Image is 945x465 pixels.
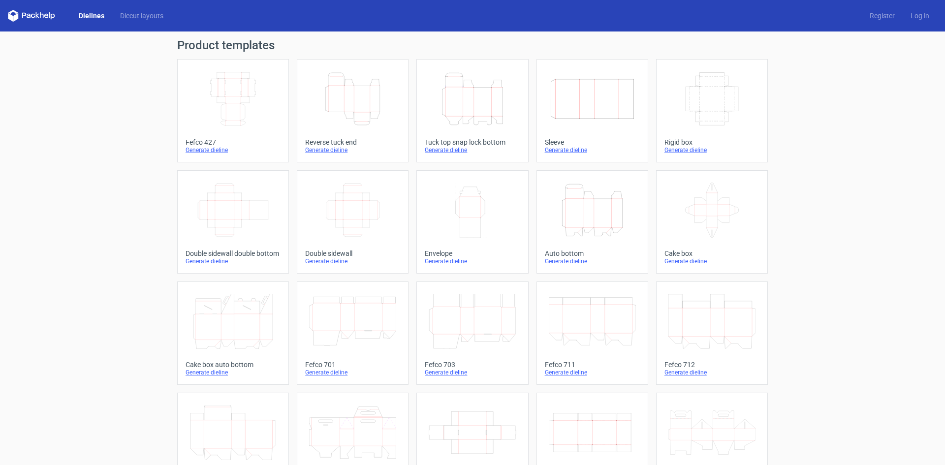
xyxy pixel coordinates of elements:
[425,361,520,369] div: Fefco 703
[186,249,281,257] div: Double sidewall double bottom
[297,281,409,385] a: Fefco 701Generate dieline
[545,369,640,376] div: Generate dieline
[186,361,281,369] div: Cake box auto bottom
[112,11,171,21] a: Diecut layouts
[425,138,520,146] div: Tuck top snap lock bottom
[177,281,289,385] a: Cake box auto bottomGenerate dieline
[545,138,640,146] div: Sleeve
[416,170,528,274] a: EnvelopeGenerate dieline
[664,361,759,369] div: Fefco 712
[305,138,400,146] div: Reverse tuck end
[177,170,289,274] a: Double sidewall double bottomGenerate dieline
[545,361,640,369] div: Fefco 711
[297,59,409,162] a: Reverse tuck endGenerate dieline
[536,281,648,385] a: Fefco 711Generate dieline
[416,59,528,162] a: Tuck top snap lock bottomGenerate dieline
[305,257,400,265] div: Generate dieline
[536,59,648,162] a: SleeveGenerate dieline
[664,146,759,154] div: Generate dieline
[903,11,937,21] a: Log in
[177,59,289,162] a: Fefco 427Generate dieline
[186,257,281,265] div: Generate dieline
[545,249,640,257] div: Auto bottom
[656,281,768,385] a: Fefco 712Generate dieline
[177,39,768,51] h1: Product templates
[425,249,520,257] div: Envelope
[425,146,520,154] div: Generate dieline
[664,138,759,146] div: Rigid box
[862,11,903,21] a: Register
[416,281,528,385] a: Fefco 703Generate dieline
[305,361,400,369] div: Fefco 701
[664,369,759,376] div: Generate dieline
[305,369,400,376] div: Generate dieline
[536,170,648,274] a: Auto bottomGenerate dieline
[297,170,409,274] a: Double sidewallGenerate dieline
[664,249,759,257] div: Cake box
[425,257,520,265] div: Generate dieline
[186,369,281,376] div: Generate dieline
[656,59,768,162] a: Rigid boxGenerate dieline
[545,146,640,154] div: Generate dieline
[186,138,281,146] div: Fefco 427
[305,146,400,154] div: Generate dieline
[186,146,281,154] div: Generate dieline
[656,170,768,274] a: Cake boxGenerate dieline
[664,257,759,265] div: Generate dieline
[425,369,520,376] div: Generate dieline
[545,257,640,265] div: Generate dieline
[71,11,112,21] a: Dielines
[305,249,400,257] div: Double sidewall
